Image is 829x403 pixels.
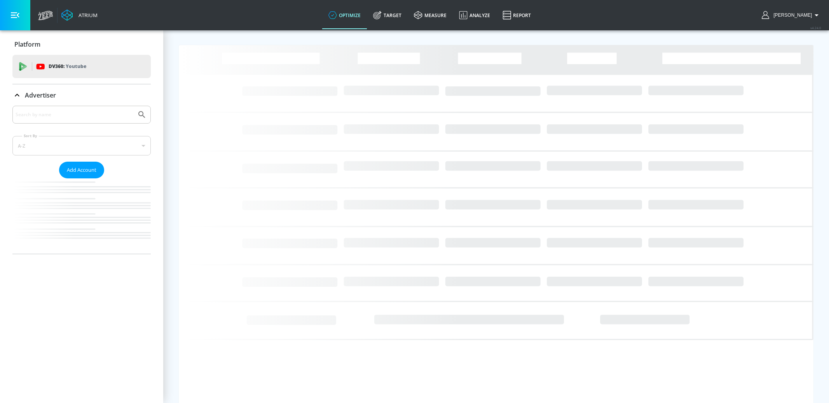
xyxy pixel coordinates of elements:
[61,9,98,21] a: Atrium
[762,10,821,20] button: [PERSON_NAME]
[12,106,151,254] div: Advertiser
[496,1,537,29] a: Report
[49,62,86,71] p: DV360:
[12,178,151,254] nav: list of Advertiser
[14,40,40,49] p: Platform
[453,1,496,29] a: Analyze
[12,33,151,55] div: Platform
[16,110,133,120] input: Search by name
[67,166,96,174] span: Add Account
[810,26,821,30] span: v 4.24.0
[25,91,56,99] p: Advertiser
[75,12,98,19] div: Atrium
[12,84,151,106] div: Advertiser
[770,12,812,18] span: login as: casey.cohen@zefr.com
[59,162,104,178] button: Add Account
[22,133,39,138] label: Sort By
[367,1,408,29] a: Target
[12,136,151,155] div: A-Z
[12,55,151,78] div: DV360: Youtube
[322,1,367,29] a: optimize
[66,62,86,70] p: Youtube
[408,1,453,29] a: measure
